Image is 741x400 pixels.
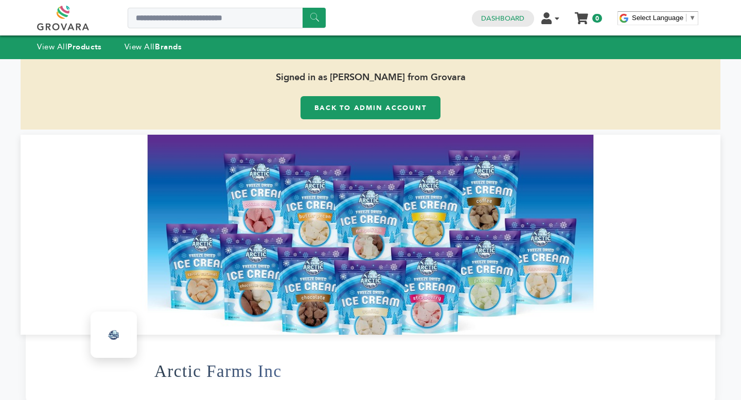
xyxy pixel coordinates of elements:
strong: Products [67,42,101,52]
span: ▼ [689,14,696,22]
h1: Arctic Farms Inc [154,346,282,396]
a: Back to Admin Account [301,96,440,119]
a: My Cart [576,9,588,20]
a: View AllBrands [125,42,182,52]
input: Search a product or brand... [128,8,326,28]
img: Arctic Farms Inc Logo [93,314,134,355]
a: Select Language​ [632,14,696,22]
a: View AllProducts [37,42,102,52]
strong: Brands [155,42,182,52]
span: 0 [592,14,602,23]
span: Signed in as [PERSON_NAME] from Grovara [21,59,720,96]
span: Select Language [632,14,683,22]
a: Dashboard [481,14,524,23]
